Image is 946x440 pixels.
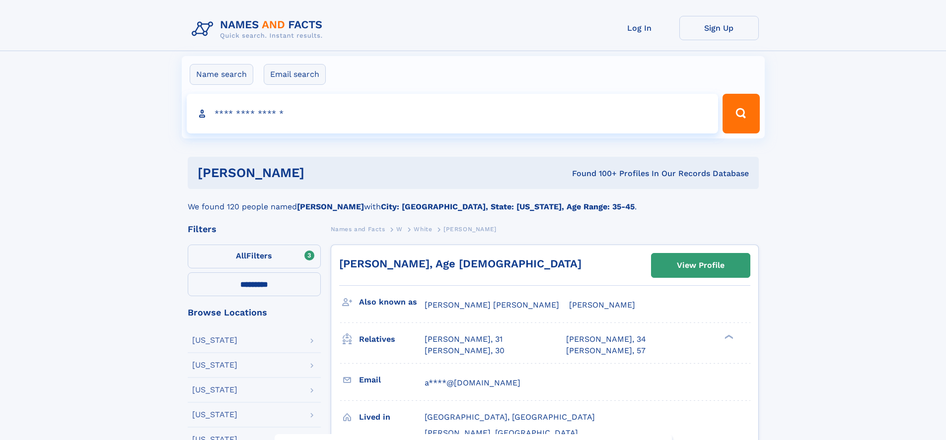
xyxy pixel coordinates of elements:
a: [PERSON_NAME], 34 [566,334,646,345]
div: [US_STATE] [192,411,237,419]
b: City: [GEOGRAPHIC_DATA], State: [US_STATE], Age Range: 35-45 [381,202,635,211]
a: [PERSON_NAME], 31 [425,334,503,345]
label: Email search [264,64,326,85]
a: Sign Up [679,16,759,40]
div: Filters [188,225,321,234]
h1: [PERSON_NAME] [198,167,438,179]
span: [PERSON_NAME], [GEOGRAPHIC_DATA] [425,428,578,438]
h3: Lived in [359,409,425,426]
h3: Relatives [359,331,425,348]
span: [PERSON_NAME] [443,226,497,233]
span: [GEOGRAPHIC_DATA], [GEOGRAPHIC_DATA] [425,412,595,422]
a: Log In [600,16,679,40]
a: [PERSON_NAME], 57 [566,345,646,356]
button: Search Button [723,94,759,133]
a: Names and Facts [331,223,385,235]
span: [PERSON_NAME] [PERSON_NAME] [425,300,559,310]
label: Name search [190,64,253,85]
div: We found 120 people named with . [188,189,759,213]
a: [PERSON_NAME], 30 [425,345,505,356]
div: [US_STATE] [192,336,237,344]
a: W [396,223,403,235]
div: View Profile [677,254,725,277]
a: [PERSON_NAME], Age [DEMOGRAPHIC_DATA] [339,257,582,270]
span: [PERSON_NAME] [569,300,635,310]
div: Browse Locations [188,308,321,317]
div: [US_STATE] [192,386,237,394]
b: [PERSON_NAME] [297,202,364,211]
h3: Also known as [359,294,425,311]
span: W [396,226,403,233]
h3: Email [359,372,425,388]
label: Filters [188,245,321,268]
span: White [414,226,432,233]
a: White [414,223,432,235]
div: Found 100+ Profiles In Our Records Database [438,168,749,179]
div: ❯ [722,334,734,340]
span: All [236,251,246,260]
img: Logo Names and Facts [188,16,331,43]
input: search input [187,94,719,133]
div: [US_STATE] [192,361,237,369]
a: View Profile [652,253,750,277]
